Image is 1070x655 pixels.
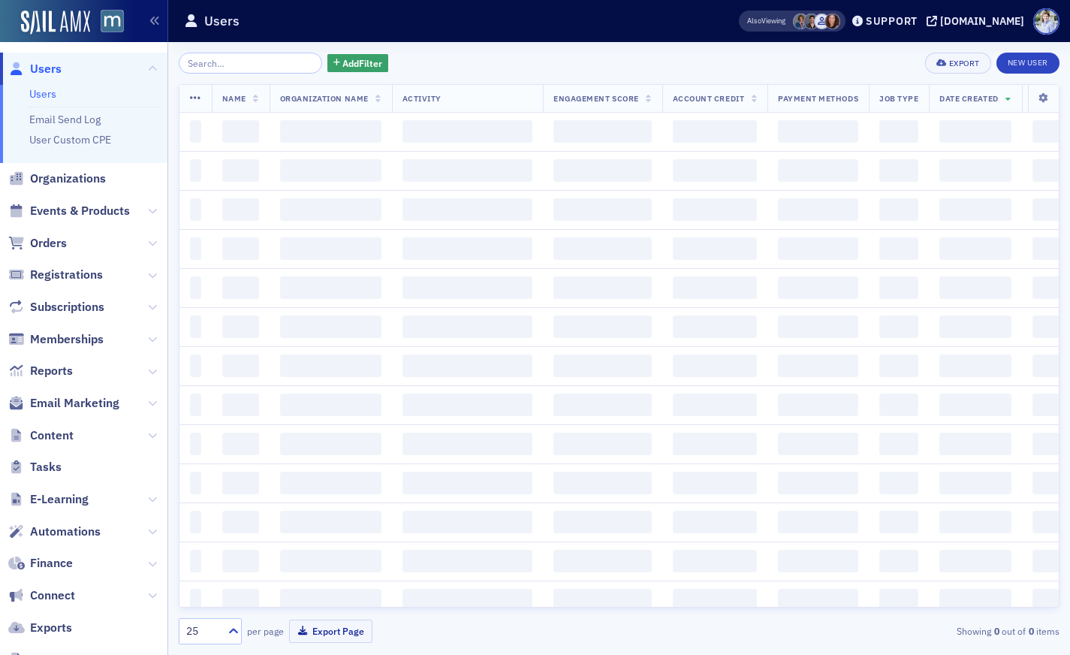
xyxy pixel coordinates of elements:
span: ‌ [190,276,201,299]
button: AddFilter [327,54,389,73]
span: Orders [30,235,67,252]
span: ‌ [673,276,757,299]
a: User Custom CPE [29,133,111,146]
span: ‌ [939,315,1011,338]
span: Name [222,93,246,104]
span: Registrations [30,267,103,283]
a: Finance [8,555,73,572]
span: ‌ [939,159,1011,182]
a: Users [29,87,56,101]
strong: 0 [991,624,1002,638]
span: ‌ [280,276,381,299]
span: Users [30,61,62,77]
span: ‌ [222,315,259,338]
span: ‌ [673,237,757,260]
span: Natalie Antonakas [824,14,840,29]
span: ‌ [939,433,1011,455]
span: Date Created [939,93,998,104]
span: ‌ [939,550,1011,572]
span: ‌ [402,315,533,338]
span: ‌ [222,433,259,455]
span: Automations [30,524,101,540]
span: ‌ [280,589,381,611]
span: Add Filter [342,56,382,70]
a: Events & Products [8,203,130,219]
a: Orders [8,235,67,252]
span: ‌ [778,550,858,572]
span: ‌ [939,198,1011,221]
span: Reports [30,363,73,379]
span: ‌ [402,159,533,182]
span: ‌ [553,355,651,377]
input: Search… [179,53,322,74]
a: View Homepage [90,10,124,35]
span: Profile [1033,8,1059,35]
span: Activity [402,93,442,104]
span: E-Learning [30,491,89,508]
span: ‌ [673,120,757,143]
span: Exports [30,620,72,636]
a: Exports [8,620,72,636]
div: Also [747,16,761,26]
span: ‌ [222,355,259,377]
img: SailAMX [101,10,124,33]
span: ‌ [673,198,757,221]
span: ‌ [222,120,259,143]
a: Subscriptions [8,299,104,315]
span: Chris Dougherty [793,14,809,29]
div: Showing out of items [776,624,1059,638]
span: ‌ [190,550,201,572]
span: ‌ [222,394,259,416]
span: ‌ [553,472,651,494]
span: ‌ [879,589,918,611]
span: ‌ [939,511,1011,533]
span: ‌ [402,472,533,494]
span: ‌ [553,315,651,338]
span: Memberships [30,331,104,348]
span: ‌ [222,511,259,533]
span: ‌ [222,550,259,572]
label: per page [247,624,284,638]
span: ‌ [673,394,757,416]
span: ‌ [939,355,1011,377]
span: ‌ [553,120,651,143]
span: ‌ [673,355,757,377]
a: Organizations [8,171,106,187]
a: Email Send Log [29,113,101,126]
span: ‌ [778,511,858,533]
span: Payment Methods [778,93,858,104]
span: ‌ [879,120,918,143]
span: Events & Products [30,203,130,219]
span: ‌ [280,472,381,494]
span: ‌ [402,394,533,416]
a: Automations [8,524,101,540]
span: ‌ [879,237,918,260]
span: Organizations [30,171,106,187]
span: ‌ [280,120,381,143]
span: ‌ [553,237,651,260]
button: [DOMAIN_NAME] [927,16,1029,26]
span: ‌ [673,511,757,533]
span: ‌ [402,433,533,455]
span: ‌ [280,433,381,455]
span: ‌ [190,511,201,533]
span: ‌ [190,159,201,182]
span: ‌ [402,355,533,377]
span: ‌ [280,237,381,260]
span: ‌ [222,472,259,494]
span: ‌ [879,550,918,572]
span: ‌ [190,433,201,455]
span: Finance [30,555,73,572]
span: ‌ [673,315,757,338]
span: ‌ [673,472,757,494]
span: ‌ [553,511,651,533]
span: ‌ [879,198,918,221]
div: [DOMAIN_NAME] [940,14,1024,28]
span: Connect [30,587,75,604]
span: ‌ [190,589,201,611]
h1: Users [204,12,240,30]
span: ‌ [190,198,201,221]
span: ‌ [778,276,858,299]
span: ‌ [778,237,858,260]
span: ‌ [778,433,858,455]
